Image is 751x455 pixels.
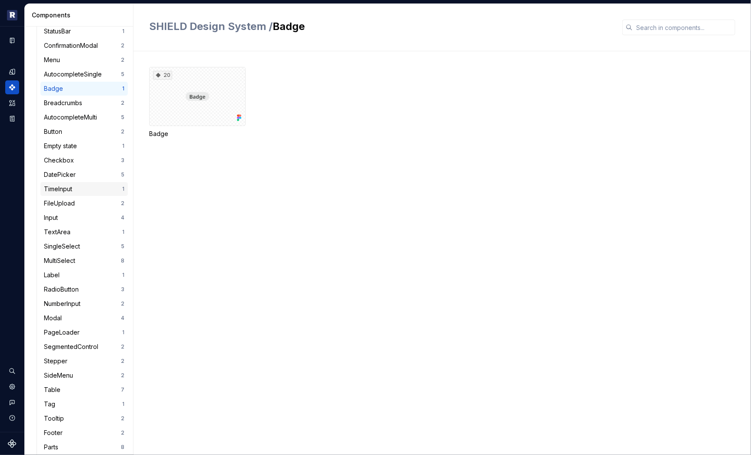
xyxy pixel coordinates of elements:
[40,254,128,268] a: MultiSelect8
[149,20,273,33] span: SHIELD Design System /
[40,225,128,239] a: TextArea1
[44,213,61,222] div: Input
[40,196,128,210] a: FileUpload2
[122,329,124,336] div: 1
[121,128,124,135] div: 2
[44,170,79,179] div: DatePicker
[40,397,128,411] a: Tag1
[121,415,124,422] div: 2
[5,364,19,378] button: Search ⌘K
[44,428,66,437] div: Footer
[121,100,124,106] div: 2
[44,142,80,150] div: Empty state
[44,56,63,64] div: Menu
[40,39,128,53] a: ConfirmationModal2
[44,156,77,165] div: Checkbox
[40,125,128,139] a: Button2
[44,371,77,380] div: SideMenu
[44,328,83,337] div: PageLoader
[44,127,66,136] div: Button
[40,369,128,382] a: SideMenu2
[44,185,76,193] div: TimeInput
[40,282,128,296] a: RadioButton3
[40,182,128,196] a: TimeInput1
[40,96,128,110] a: Breadcrumbs2
[44,357,71,365] div: Stepper
[40,383,128,397] a: Table7
[121,200,124,207] div: 2
[5,395,19,409] button: Contact support
[121,171,124,178] div: 5
[44,70,105,79] div: AutocompleteSingle
[122,272,124,279] div: 1
[44,400,59,409] div: Tag
[5,65,19,79] a: Design tokens
[40,311,128,325] a: Modal4
[121,343,124,350] div: 2
[44,84,67,93] div: Badge
[121,214,124,221] div: 4
[121,300,124,307] div: 2
[121,71,124,78] div: 5
[40,412,128,425] a: Tooltip2
[44,342,102,351] div: SegmentedControl
[121,315,124,322] div: 4
[32,11,130,20] div: Components
[5,380,19,394] a: Settings
[121,114,124,121] div: 5
[40,82,128,96] a: Badge1
[121,157,124,164] div: 3
[44,385,64,394] div: Table
[153,71,172,80] div: 20
[7,10,17,20] img: 5b96a3ba-bdbe-470d-a859-c795f8f9d209.png
[40,53,128,67] a: Menu2
[5,96,19,110] a: Assets
[44,443,62,452] div: Parts
[44,314,65,322] div: Modal
[5,33,19,47] a: Documentation
[40,354,128,368] a: Stepper2
[40,168,128,182] a: DatePicker5
[8,439,17,448] svg: Supernova Logo
[44,199,78,208] div: FileUpload
[40,268,128,282] a: Label1
[121,444,124,451] div: 8
[44,228,74,236] div: TextArea
[40,139,128,153] a: Empty state1
[44,27,74,36] div: StatusBar
[121,257,124,264] div: 8
[40,426,128,440] a: Footer2
[122,143,124,149] div: 1
[40,297,128,311] a: NumberInput2
[44,414,67,423] div: Tooltip
[44,242,83,251] div: SingleSelect
[121,243,124,250] div: 5
[122,401,124,408] div: 1
[149,130,246,138] div: Badge
[122,28,124,35] div: 1
[40,340,128,354] a: SegmentedControl2
[44,271,63,279] div: Label
[44,113,100,122] div: AutocompleteMulti
[40,67,128,81] a: AutocompleteSingle5
[44,99,86,107] div: Breadcrumbs
[122,85,124,92] div: 1
[44,256,79,265] div: MultiSelect
[40,239,128,253] a: SingleSelect5
[44,285,82,294] div: RadioButton
[149,67,246,138] div: 20Badge
[121,286,124,293] div: 3
[40,110,128,124] a: AutocompleteMulti5
[40,153,128,167] a: Checkbox3
[5,80,19,94] div: Components
[5,112,19,126] div: Storybook stories
[40,211,128,225] a: Input4
[121,42,124,49] div: 2
[122,186,124,193] div: 1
